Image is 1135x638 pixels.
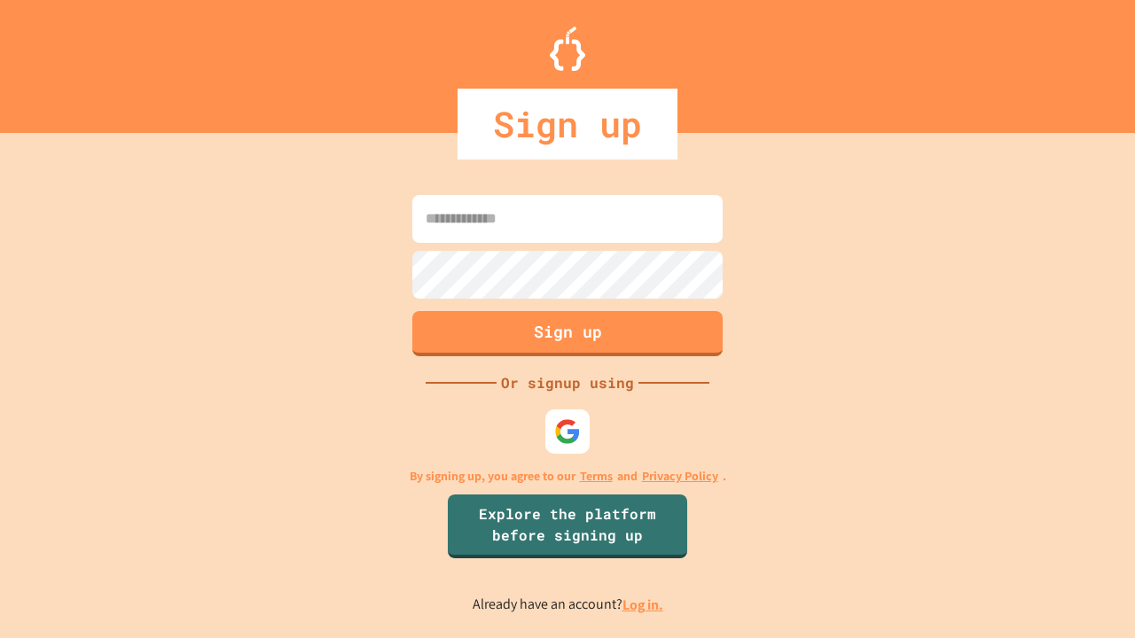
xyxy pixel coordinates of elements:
[642,467,718,486] a: Privacy Policy
[458,89,677,159] div: Sign up
[410,467,726,486] p: By signing up, you agree to our and .
[622,595,663,614] a: Log in.
[473,594,663,616] p: Already have an account?
[412,311,723,356] button: Sign up
[448,494,687,558] a: Explore the platform before signing up
[580,467,613,486] a: Terms
[554,418,581,445] img: google-icon.svg
[550,27,585,71] img: Logo.svg
[497,372,638,393] div: Or signup using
